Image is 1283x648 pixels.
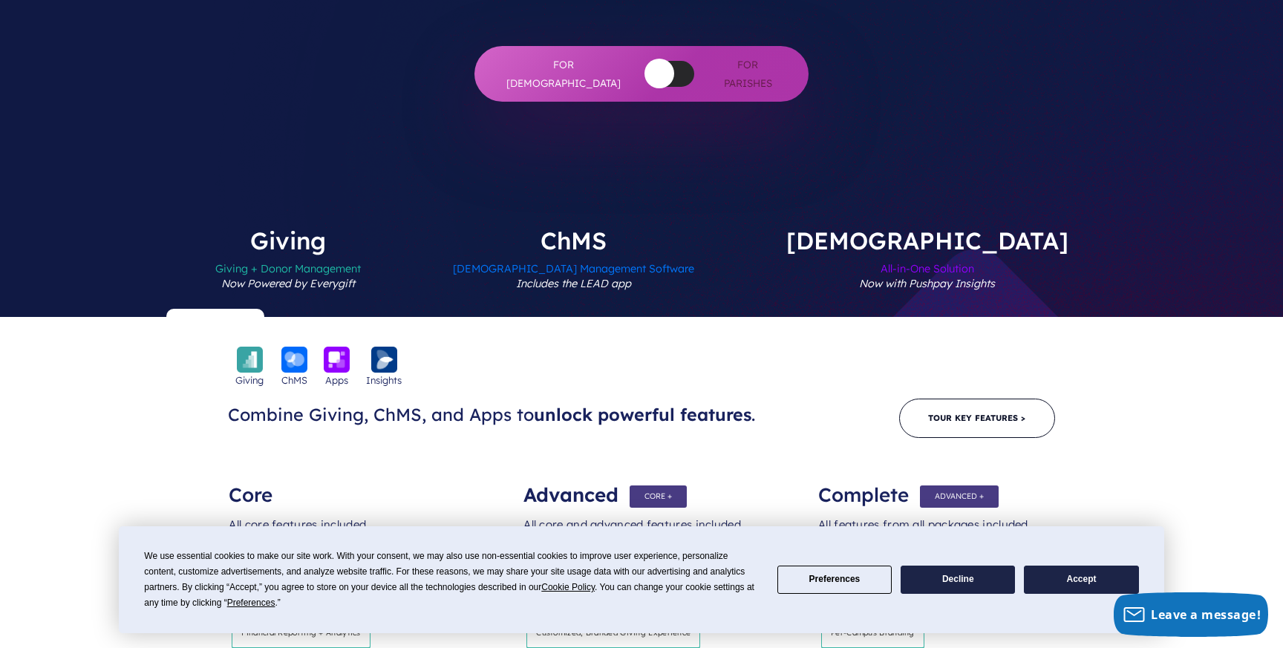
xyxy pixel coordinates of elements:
div: Cookie Consent Prompt [119,526,1164,633]
span: [DEMOGRAPHIC_DATA] Management Software [453,252,694,317]
span: Giving + Donor Management [215,252,361,317]
img: icon_insights-bckgrnd-600x600-1.png [371,347,397,373]
span: For Parishes [716,56,779,92]
div: Core [229,473,464,503]
span: Insights [366,373,402,387]
span: Giving [235,373,264,387]
div: All core features included [229,503,464,569]
a: Tour Key Features > [899,399,1055,438]
img: icon_apps-bckgrnd-600x600-1.png [324,347,350,373]
span: unlock powerful features [534,404,751,425]
span: Cookie Policy [541,582,595,592]
span: Leave a message! [1151,606,1261,623]
div: Complete [818,473,1054,503]
span: Preferences [227,598,275,608]
label: [DEMOGRAPHIC_DATA] [742,229,1113,317]
span: For [DEMOGRAPHIC_DATA] [504,56,623,92]
em: Includes the LEAD app [516,277,631,290]
img: icon_chms-bckgrnd-600x600-1.png [281,347,307,373]
label: Giving [171,229,405,317]
button: Accept [1024,566,1138,595]
span: All-in-One Solution [786,252,1068,317]
button: Preferences [777,566,892,595]
em: Now with Pushpay Insights [859,277,995,290]
label: ChMS [408,229,739,317]
span: ChMS [281,373,307,387]
img: icon_giving-bckgrnd-600x600-1.png [237,347,263,373]
span: Apps [325,373,348,387]
button: Leave a message! [1114,592,1268,637]
div: Advanced [523,473,759,503]
em: Now Powered by Everygift [221,277,355,290]
h3: Combine Giving, ChMS, and Apps to . [228,404,770,426]
div: We use essential cookies to make our site work. With your consent, we may also use non-essential ... [144,549,759,611]
button: Decline [901,566,1015,595]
